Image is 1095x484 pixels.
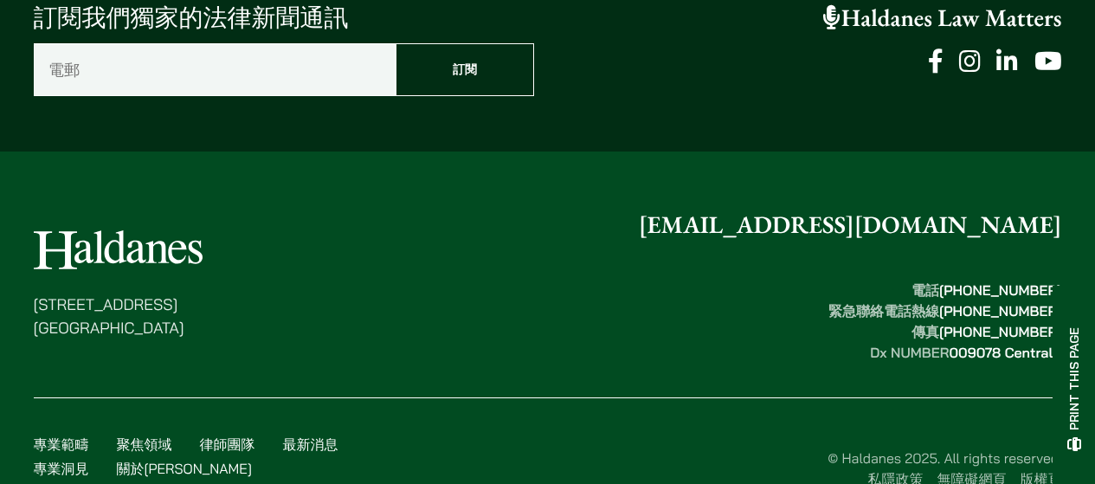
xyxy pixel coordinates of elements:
[396,43,534,96] input: 訂閱
[34,230,203,269] img: Logo of Haldanes
[34,436,89,453] a: 專業範疇
[823,3,1062,34] a: Haldanes Law Matters
[283,436,338,453] a: 最新消息
[949,344,1061,361] mark: 009078 Central 1
[34,293,203,339] p: [STREET_ADDRESS] [GEOGRAPHIC_DATA]
[34,43,396,96] input: 電郵
[828,281,1062,361] strong: 電話 緊急聯絡電話熱線 傳真 Dx NUMBER
[639,210,1062,241] a: [EMAIL_ADDRESS][DOMAIN_NAME]
[117,436,172,453] a: 聚焦領域
[200,436,255,453] a: 律師團隊
[939,281,1062,299] mark: [PHONE_NUMBER]
[939,302,1062,319] mark: [PHONE_NUMBER]
[939,323,1062,340] mark: [PHONE_NUMBER]
[34,460,89,477] a: 專業洞見
[117,460,252,477] a: 關於[PERSON_NAME]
